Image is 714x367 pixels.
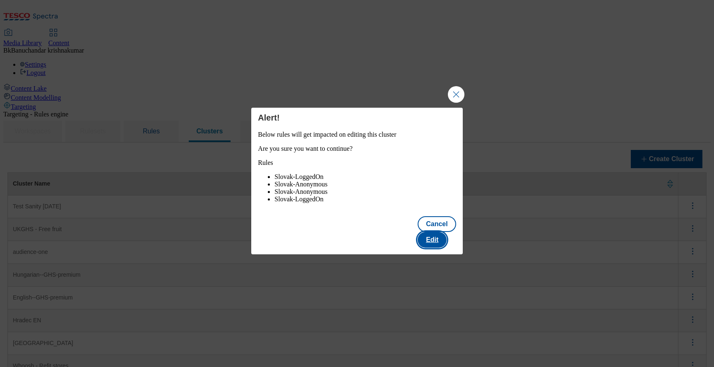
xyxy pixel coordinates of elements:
[258,113,456,123] h4: Alert!
[258,145,456,152] p: Are you sure you want to continue?
[258,159,456,167] p: Rules
[418,232,447,248] button: Edit
[418,216,456,232] button: Cancel
[274,188,456,196] li: Slovak-Anonymous
[274,196,456,203] li: Slovak-LoggedOn
[274,173,456,181] li: Slovak-LoggedOn
[251,108,462,254] div: Modal
[448,86,464,103] button: Close Modal
[274,181,456,188] li: Slovak-Anonymous
[258,131,456,138] p: Below rules will get impacted on editing this cluster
